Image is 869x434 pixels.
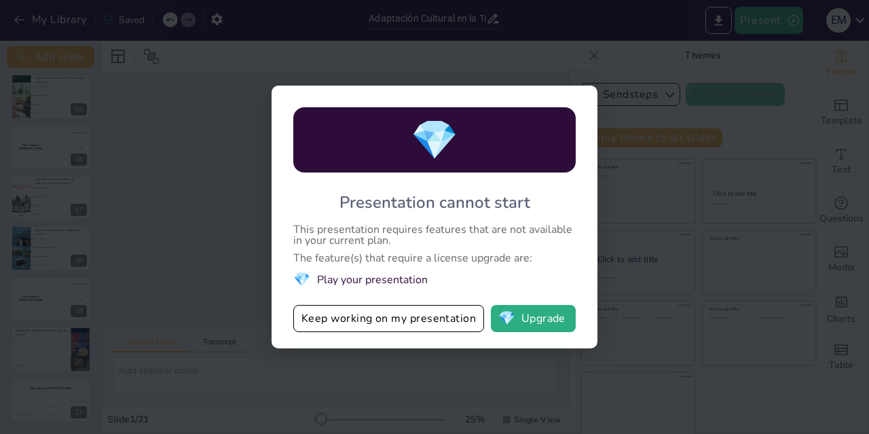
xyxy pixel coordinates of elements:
span: diamond [293,270,310,289]
div: The feature(s) that require a license upgrade are: [293,253,576,264]
span: diamond [411,114,458,166]
span: diamond [498,312,515,325]
button: Keep working on my presentation [293,305,484,332]
div: This presentation requires features that are not available in your current plan. [293,224,576,246]
div: Presentation cannot start [339,192,530,213]
li: Play your presentation [293,270,576,289]
button: diamondUpgrade [491,305,576,332]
